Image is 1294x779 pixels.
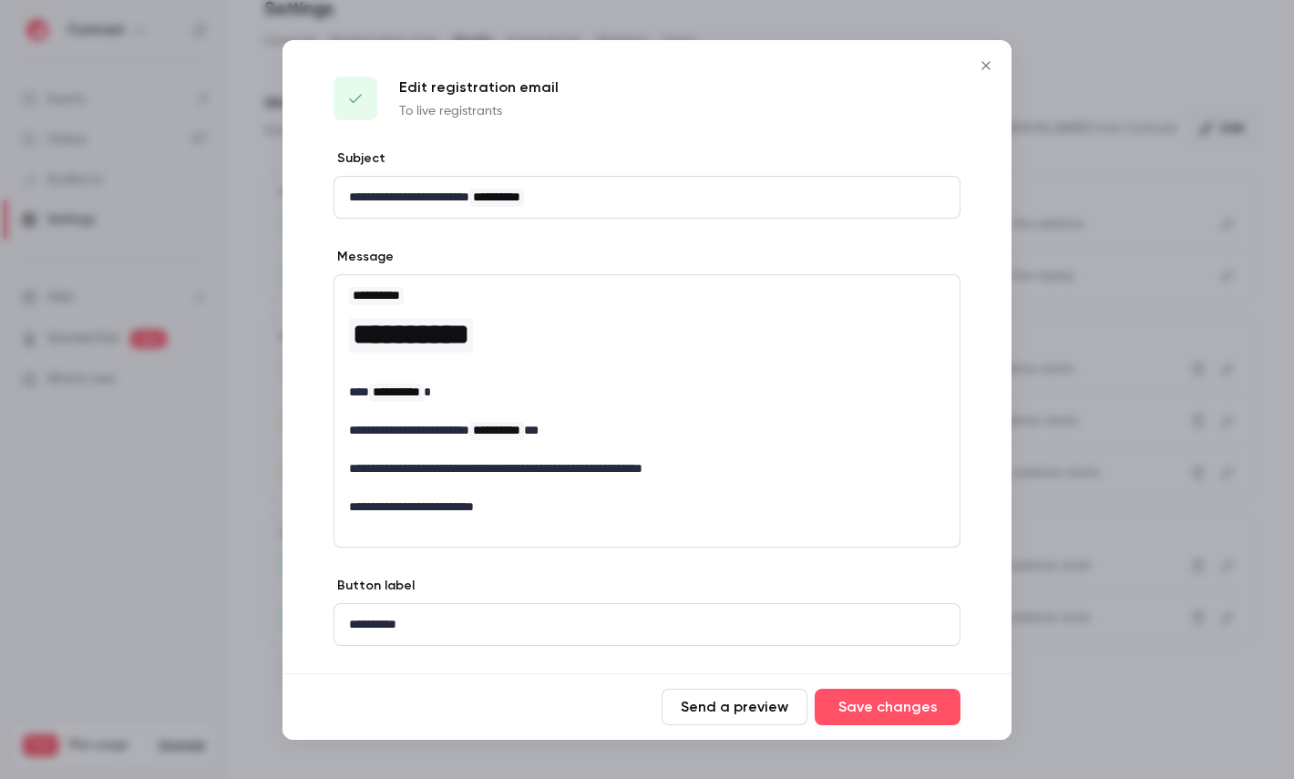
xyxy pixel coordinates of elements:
button: Close [968,47,1004,84]
label: Subject [334,149,385,168]
p: To live registrants [399,102,559,120]
div: editor [334,177,960,218]
div: editor [334,604,960,645]
label: Button label [334,577,415,595]
button: Send a preview [662,689,807,725]
button: Save changes [815,689,960,725]
label: Message [334,248,394,266]
p: Edit registration email [399,77,559,98]
div: editor [334,275,960,528]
